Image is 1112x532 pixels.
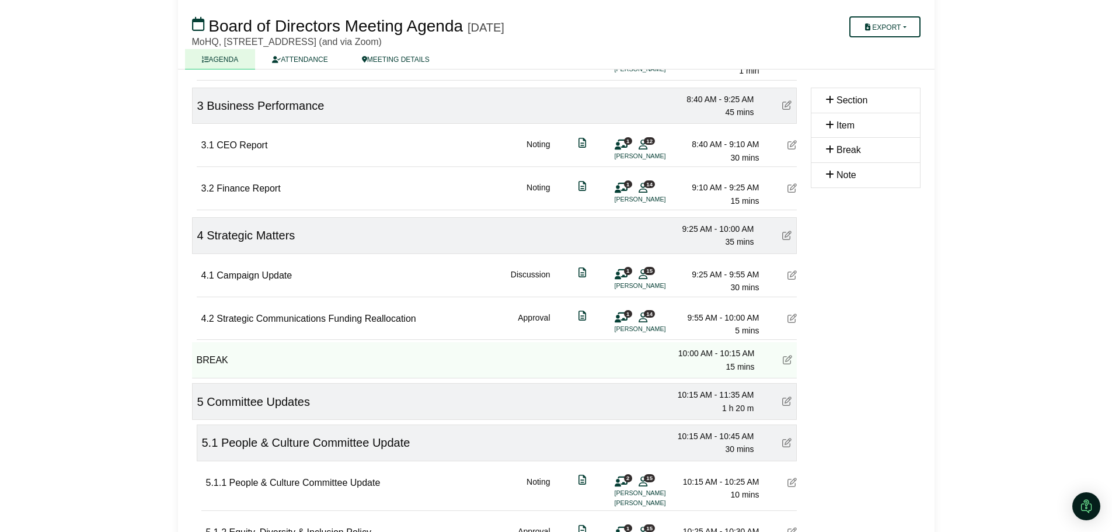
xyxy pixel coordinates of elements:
li: [PERSON_NAME] [615,194,702,204]
span: Committee Updates [207,395,310,408]
span: Break [836,145,861,155]
div: 9:25 AM - 10:00 AM [672,222,754,235]
div: 10:15 AM - 11:35 AM [672,388,754,401]
span: 15 [644,474,655,482]
span: 30 mins [730,153,759,162]
span: Business Performance [207,99,324,112]
span: 30 mins [725,444,754,454]
span: Campaign Update [217,270,292,280]
span: 45 mins [725,107,754,117]
span: 15 mins [726,362,754,371]
a: AGENDA [185,49,256,69]
span: 5.1.1 [206,478,227,488]
span: 30 mins [730,283,759,292]
span: People & Culture Committee Update [221,436,410,449]
span: Note [836,170,856,180]
span: 10 mins [730,490,759,499]
div: Noting [527,138,550,164]
a: ATTENDANCE [255,49,344,69]
span: 1 [624,524,632,532]
span: CEO Report [217,140,267,150]
span: BREAK [197,355,228,365]
li: [PERSON_NAME] [615,498,702,508]
span: 12 [644,137,655,145]
span: 1 [624,310,632,318]
span: 1 [624,267,632,274]
span: Strategic Matters [207,229,295,242]
button: Export [849,16,920,37]
li: [PERSON_NAME] [615,151,702,161]
span: 15 mins [730,196,759,206]
div: 8:40 AM - 9:25 AM [672,93,754,106]
span: Board of Directors Meeting Agenda [208,17,463,35]
span: 5 mins [735,326,759,335]
span: Section [836,95,867,105]
div: Noting [527,475,550,509]
li: [PERSON_NAME] [615,324,702,334]
span: 5.1 [202,436,218,449]
div: 8:40 AM - 9:10 AM [678,138,759,151]
div: Discussion [511,268,550,294]
div: 10:15 AM - 10:25 AM [678,475,759,488]
span: MoHQ, [STREET_ADDRESS] (and via Zoom) [192,37,382,47]
span: 14 [644,310,655,318]
div: 9:55 AM - 10:00 AM [678,311,759,324]
li: [PERSON_NAME] [615,281,702,291]
span: 15 [644,524,655,532]
div: [DATE] [468,20,504,34]
span: 2 [624,474,632,482]
span: 1 [624,137,632,145]
span: 3.1 [201,140,214,150]
div: Noting [527,181,550,207]
div: 9:25 AM - 9:55 AM [678,268,759,281]
span: 4 [197,229,204,242]
span: 35 mins [725,237,754,246]
div: 9:10 AM - 9:25 AM [678,181,759,194]
span: 4.1 [201,270,214,280]
div: 10:00 AM - 10:15 AM [673,347,755,360]
span: 1 min [739,66,759,75]
li: [PERSON_NAME] [615,488,702,498]
span: 3.2 [201,183,214,193]
span: 1 [624,180,632,188]
span: Strategic Communications Funding Reallocation [217,314,416,324]
span: 14 [644,180,655,188]
a: MEETING DETAILS [345,49,447,69]
span: 3 [197,99,204,112]
span: 4.2 [201,314,214,324]
span: Finance Report [217,183,280,193]
span: People & Culture Committee Update [229,478,381,488]
div: Open Intercom Messenger [1072,492,1100,520]
div: Approval [518,311,550,338]
span: Item [836,120,855,130]
span: 1 h 20 m [722,404,754,413]
div: 10:15 AM - 10:45 AM [672,430,754,443]
span: 5 [197,395,204,408]
span: 15 [644,267,655,274]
